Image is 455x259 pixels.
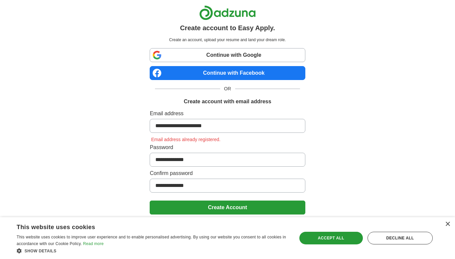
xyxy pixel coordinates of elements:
[150,48,305,62] a: Continue with Google
[17,235,286,246] span: This website uses cookies to improve user experience and to enable personalised advertising. By u...
[151,37,304,43] p: Create an account, upload your resume and land your dream role.
[150,137,222,142] span: Email address already registered.
[17,247,289,254] div: Show details
[220,85,235,92] span: OR
[299,232,363,244] div: Accept all
[150,169,305,177] label: Confirm password
[150,110,305,118] label: Email address
[445,222,450,227] div: Close
[83,241,104,246] a: Read more, opens a new window
[199,5,256,20] img: Adzuna logo
[150,66,305,80] a: Continue with Facebook
[150,201,305,215] button: Create Account
[180,23,275,33] h1: Create account to Easy Apply.
[25,249,57,253] span: Show details
[368,232,433,244] div: Decline all
[150,143,305,151] label: Password
[17,221,272,231] div: This website uses cookies
[184,98,271,106] h1: Create account with email address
